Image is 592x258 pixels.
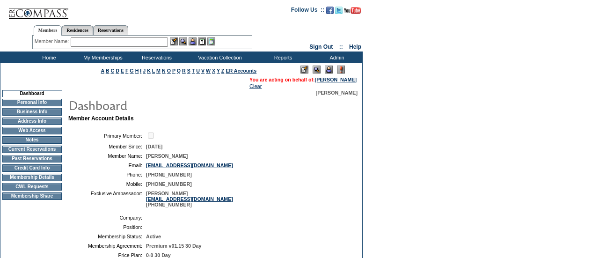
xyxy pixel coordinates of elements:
td: Credit Card Info [2,164,62,172]
a: ER Accounts [226,68,256,74]
img: View Mode [313,66,321,74]
a: L [152,68,155,74]
span: [PERSON_NAME] [PHONE_NUMBER] [146,191,233,207]
td: Current Reservations [2,146,62,153]
img: b_calculator.gif [207,37,215,45]
b: Member Account Details [68,115,134,122]
a: G [130,68,133,74]
a: Z [221,68,225,74]
td: Exclusive Ambassador: [72,191,142,207]
a: M [156,68,161,74]
td: Membership Share [2,192,62,200]
a: [PERSON_NAME] [315,77,357,82]
img: Reservations [198,37,206,45]
a: Help [349,44,361,50]
a: F [125,68,129,74]
a: [EMAIL_ADDRESS][DOMAIN_NAME] [146,196,233,202]
img: Follow us on Twitter [335,7,343,14]
td: CWL Requests [2,183,62,191]
img: Subscribe to our YouTube Channel [344,7,361,14]
td: Home [21,52,75,63]
span: You are acting on behalf of: [249,77,357,82]
a: J [143,68,146,74]
a: T [192,68,195,74]
td: My Memberships [75,52,129,63]
a: Sign Out [309,44,333,50]
td: Notes [2,136,62,144]
a: Clear [249,83,262,89]
a: I [140,68,141,74]
td: Membership Agreement: [72,243,142,249]
td: Member Since: [72,144,142,149]
a: E [121,68,124,74]
td: Dashboard [2,90,62,97]
a: R [182,68,186,74]
img: Impersonate [189,37,197,45]
td: Past Reservations [2,155,62,162]
td: Member Name: [72,153,142,159]
a: Follow us on Twitter [335,9,343,15]
img: Impersonate [325,66,333,74]
img: Become our fan on Facebook [326,7,334,14]
a: Residences [62,25,93,35]
a: Members [34,25,62,36]
img: View [179,37,187,45]
td: Business Info [2,108,62,116]
td: Web Access [2,127,62,134]
td: Mobile: [72,181,142,187]
a: D [116,68,119,74]
td: Price Plan: [72,252,142,258]
a: S [187,68,190,74]
a: A [101,68,104,74]
a: B [106,68,110,74]
span: [PERSON_NAME] [316,90,358,96]
td: Reservations [129,52,183,63]
td: Personal Info [2,99,62,106]
a: Reservations [93,25,128,35]
a: K [147,68,151,74]
a: U [196,68,200,74]
div: Member Name: [35,37,71,45]
span: :: [339,44,343,50]
td: Position: [72,224,142,230]
a: Q [177,68,181,74]
span: [PERSON_NAME] [146,153,188,159]
img: Log Concern/Member Elevation [337,66,345,74]
span: [DATE] [146,144,162,149]
a: X [212,68,215,74]
a: O [167,68,171,74]
a: [EMAIL_ADDRESS][DOMAIN_NAME] [146,162,233,168]
a: Subscribe to our YouTube Channel [344,9,361,15]
span: [PHONE_NUMBER] [146,172,192,177]
span: 0-0 30 Day [146,252,171,258]
span: Premium v01.15 30 Day [146,243,201,249]
span: Active [146,234,161,239]
td: Reports [255,52,309,63]
img: b_edit.gif [170,37,178,45]
span: [PHONE_NUMBER] [146,181,192,187]
a: Become our fan on Facebook [326,9,334,15]
td: Vacation Collection [183,52,255,63]
td: Membership Details [2,174,62,181]
img: Edit Mode [300,66,308,74]
td: Primary Member: [72,131,142,140]
td: Admin [309,52,363,63]
a: V [201,68,205,74]
td: Address Info [2,118,62,125]
td: Phone: [72,172,142,177]
a: Y [217,68,220,74]
a: P [172,68,175,74]
a: H [135,68,139,74]
a: W [206,68,211,74]
a: C [110,68,114,74]
img: pgTtlDashboard.gif [68,96,255,114]
td: Email: [72,162,142,168]
td: Membership Status: [72,234,142,239]
a: N [162,68,166,74]
td: Follow Us :: [291,6,324,17]
td: Company: [72,215,142,221]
